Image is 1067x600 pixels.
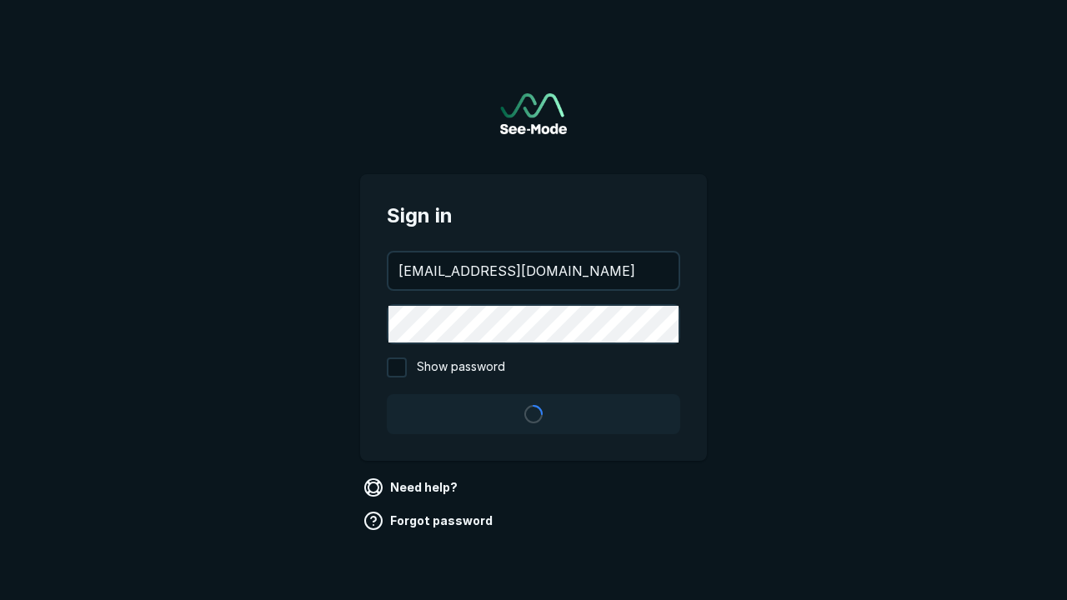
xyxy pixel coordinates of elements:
a: Forgot password [360,507,499,534]
a: Need help? [360,474,464,501]
img: See-Mode Logo [500,93,567,134]
span: Show password [417,357,505,377]
a: Go to sign in [500,93,567,134]
span: Sign in [387,201,680,231]
input: your@email.com [388,252,679,289]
